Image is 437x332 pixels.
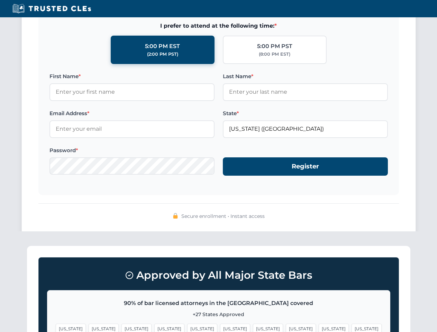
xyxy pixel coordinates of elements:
[223,109,388,118] label: State
[10,3,93,14] img: Trusted CLEs
[49,146,215,155] label: Password
[181,212,265,220] span: Secure enrollment • Instant access
[49,72,215,81] label: First Name
[56,299,382,308] p: 90% of bar licensed attorneys in the [GEOGRAPHIC_DATA] covered
[147,51,178,58] div: (2:00 PM PST)
[49,83,215,101] input: Enter your first name
[259,51,290,58] div: (8:00 PM EST)
[223,157,388,176] button: Register
[56,311,382,318] p: +27 States Approved
[223,83,388,101] input: Enter your last name
[257,42,292,51] div: 5:00 PM PST
[49,21,388,30] span: I prefer to attend at the following time:
[223,72,388,81] label: Last Name
[223,120,388,138] input: Florida (FL)
[49,109,215,118] label: Email Address
[145,42,180,51] div: 5:00 PM EST
[47,266,390,285] h3: Approved by All Major State Bars
[49,120,215,138] input: Enter your email
[173,213,178,219] img: 🔒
